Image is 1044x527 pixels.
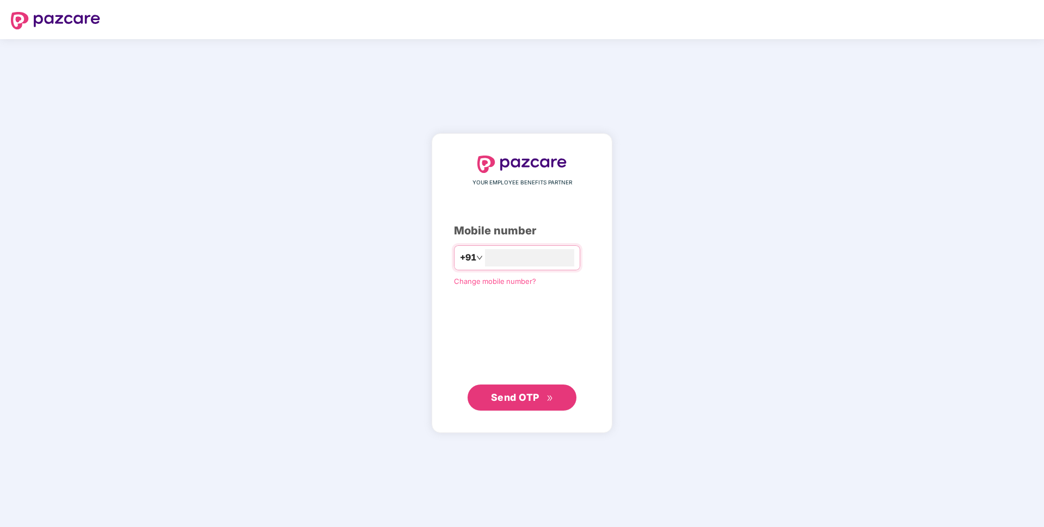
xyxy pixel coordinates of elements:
[460,251,476,264] span: +91
[468,385,576,411] button: Send OTPdouble-right
[476,255,483,261] span: down
[454,277,536,286] a: Change mobile number?
[454,222,590,239] div: Mobile number
[477,156,567,173] img: logo
[546,395,554,402] span: double-right
[491,392,539,403] span: Send OTP
[11,12,100,29] img: logo
[472,178,572,187] span: YOUR EMPLOYEE BENEFITS PARTNER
